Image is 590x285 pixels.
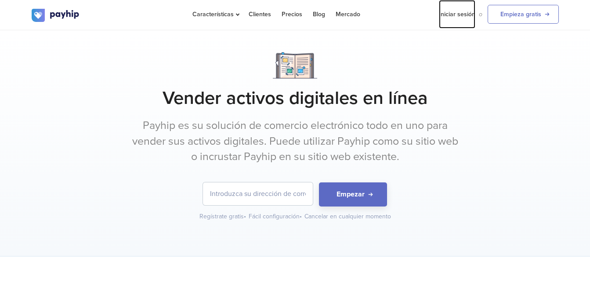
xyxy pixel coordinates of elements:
[244,213,246,220] span: •
[488,5,559,24] a: Empieza gratis
[130,118,460,165] p: Payhip es su solución de comercio electrónico todo en uno para vender sus activos digitales. Pued...
[32,9,80,22] img: logo.svg
[32,87,559,109] h1: Vender activos digitales en línea
[199,212,247,221] div: Regístrate gratis
[300,213,302,220] span: •
[203,182,313,205] input: Introduzca su dirección de correo electrónico
[273,52,317,78] img: Notebook.png
[192,11,238,18] span: Características
[304,212,391,221] div: Cancelar en cualquier momento
[249,212,303,221] div: Fácil configuración
[319,182,387,207] button: Empezar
